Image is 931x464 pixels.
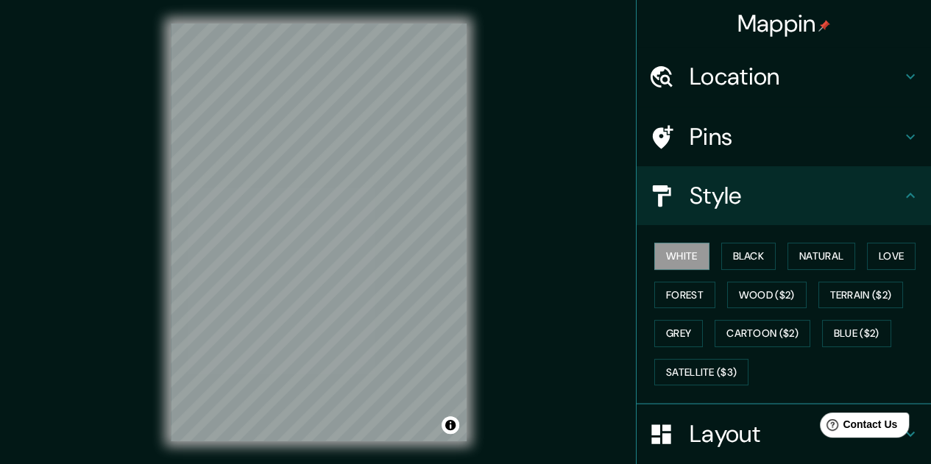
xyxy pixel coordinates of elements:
button: Toggle attribution [442,416,459,434]
button: Forest [654,282,715,309]
div: Style [637,166,931,225]
h4: Layout [690,419,902,449]
h4: Pins [690,122,902,151]
button: Blue ($2) [822,320,891,347]
h4: Style [690,181,902,210]
h4: Mappin [737,9,831,38]
button: Wood ($2) [727,282,807,309]
canvas: Map [171,24,467,441]
div: Layout [637,404,931,463]
iframe: Help widget launcher [800,407,915,448]
button: Black [721,243,776,270]
h4: Location [690,62,902,91]
button: Love [867,243,916,270]
div: Location [637,47,931,106]
button: Natural [787,243,855,270]
button: White [654,243,709,270]
div: Pins [637,107,931,166]
img: pin-icon.png [818,20,830,32]
button: Grey [654,320,703,347]
button: Cartoon ($2) [715,320,810,347]
button: Terrain ($2) [818,282,904,309]
button: Satellite ($3) [654,359,748,386]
